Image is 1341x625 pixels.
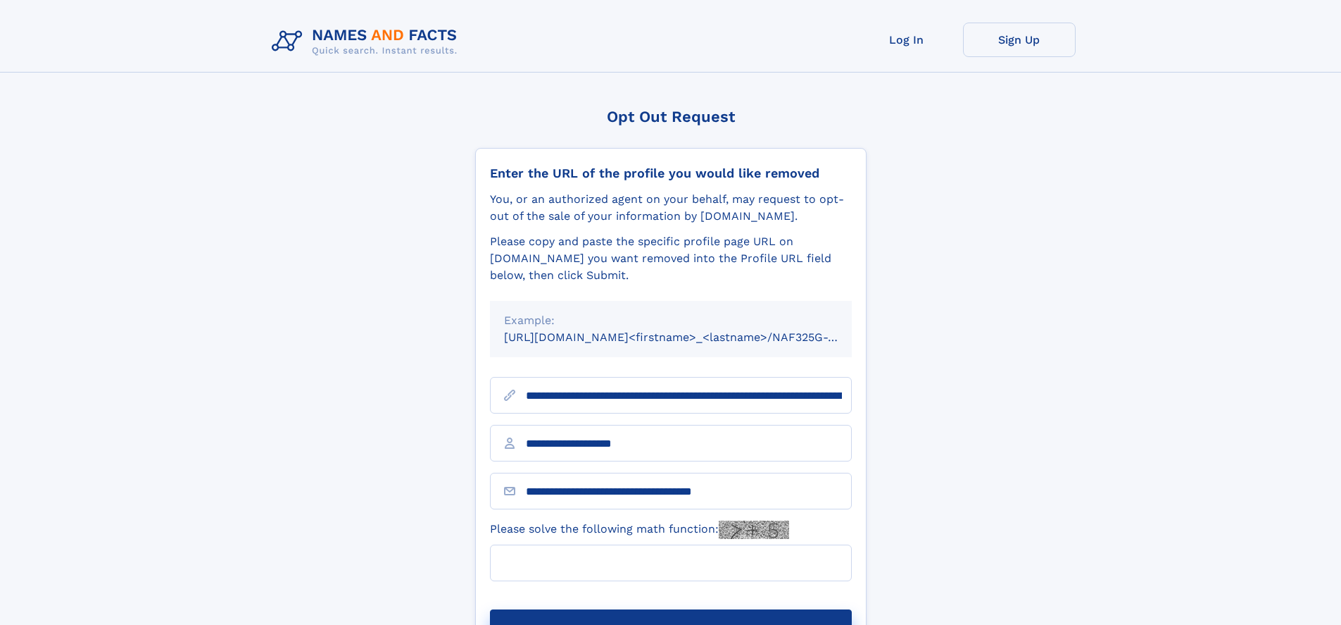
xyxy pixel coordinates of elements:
[490,191,852,225] div: You, or an authorized agent on your behalf, may request to opt-out of the sale of your informatio...
[490,166,852,181] div: Enter the URL of the profile you would like removed
[504,330,879,344] small: [URL][DOMAIN_NAME]<firstname>_<lastname>/NAF325G-xxxxxxxx
[475,108,867,125] div: Opt Out Request
[850,23,963,57] a: Log In
[490,521,789,539] label: Please solve the following math function:
[266,23,469,61] img: Logo Names and Facts
[490,233,852,284] div: Please copy and paste the specific profile page URL on [DOMAIN_NAME] you want removed into the Pr...
[963,23,1076,57] a: Sign Up
[504,312,838,329] div: Example:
